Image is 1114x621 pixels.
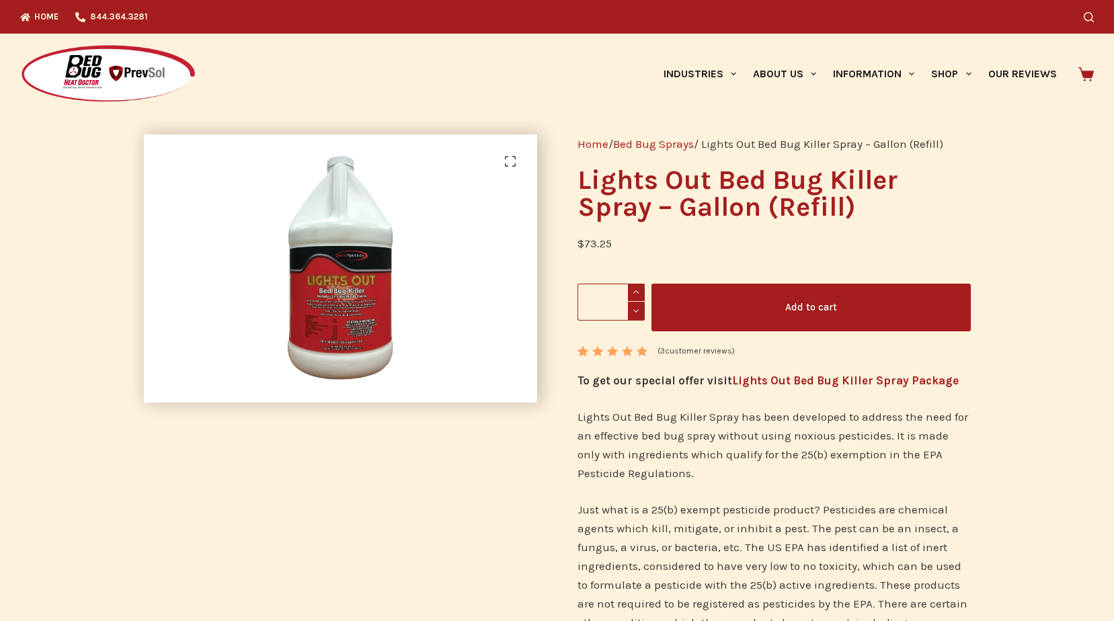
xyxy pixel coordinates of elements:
[655,34,744,114] a: Industries
[578,374,959,387] strong: To get our special offer visit
[578,284,645,321] input: Product quantity
[20,44,196,104] img: Prevsol/Bed Bug Heat Doctor
[578,137,608,151] a: Home
[144,260,537,274] a: Lights Out Bed Bug Killer Spray - Gallon (Refill)
[744,34,824,114] a: About Us
[578,407,971,483] p: Lights Out Bed Bug Killer Spray has been developed to address the need for an effective bed bug s...
[578,134,971,153] nav: Breadcrumb
[980,34,1065,114] a: Our Reviews
[578,167,971,220] h1: Lights Out Bed Bug Killer Spray – Gallon (Refill)
[497,148,524,175] a: View full-screen image gallery
[658,345,735,358] a: (3customer reviews)
[578,237,584,250] span: $
[578,237,612,250] bdi: 73.25
[923,34,980,114] a: Shop
[660,346,665,356] span: 3
[578,346,649,356] div: Rated 5.00 out of 5
[578,346,649,428] span: Rated out of 5 based on customer ratings
[825,34,923,114] a: Information
[651,284,971,331] button: Add to cart
[732,374,959,387] a: Lights Out Bed Bug Killer Spray Package
[655,34,1065,114] nav: Primary
[613,137,694,151] a: Bed Bug Sprays
[578,346,587,367] span: 3
[144,134,537,403] img: Lights Out Bed Bug Killer Spray - Gallon (Refill)
[1084,12,1094,22] button: Search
